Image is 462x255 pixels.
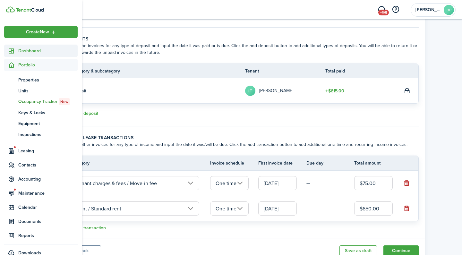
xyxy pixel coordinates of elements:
[4,74,78,85] a: Properties
[4,107,78,118] a: Keys & Locks
[4,96,78,107] a: Occupancy TrackerNew
[18,162,78,168] span: Contacts
[258,160,306,166] th: First invoice date
[18,98,78,105] span: Occupancy Tracker
[66,86,245,96] td: Deposit
[18,120,78,127] span: Equipment
[6,6,15,13] img: TenantCloud
[4,85,78,96] a: Units
[306,178,355,188] td: —
[306,160,355,166] th: Due day
[18,77,78,83] span: Properties
[18,176,78,183] span: Accounting
[402,179,411,188] button: Remove transaction
[18,190,78,197] span: Maintenance
[66,110,98,117] button: Add deposit
[66,134,419,141] wizard-step-header-title: Other lease transactions
[378,10,389,15] span: +99
[18,62,78,68] span: Portfolio
[4,229,78,242] a: Reports
[18,218,78,225] span: Documents
[325,88,344,94] table-amount-title: $615.00
[354,176,393,190] input: 0.00
[66,68,245,74] th: Category & subcategory
[66,225,106,232] button: Add transaction
[18,47,78,54] span: Dashboard
[18,88,78,94] span: Units
[18,131,78,138] span: Inspections
[4,26,78,38] button: Open menu
[306,204,355,214] td: —
[258,201,297,216] input: mm/dd/yyyy
[66,141,419,148] wizard-step-header-description: Create other invoices for any type of income and input the date it was/will be due. Click the add...
[415,8,441,12] span: BREI Partners, GP
[354,201,393,216] input: 0.00
[66,36,419,42] wizard-step-header-title: Deposits
[18,109,78,116] span: Keys & Locks
[4,45,78,57] a: Dashboard
[390,4,401,15] button: Open resource center
[245,86,255,96] avatar-text: LT
[66,42,419,56] wizard-step-header-description: Create the invoices for any type of deposit and input the date it was paid or is due. Click the a...
[18,204,78,211] span: Calendar
[375,2,388,18] a: Messaging
[245,68,325,74] th: Tenant
[259,88,293,93] table-profile-info-text: [PERSON_NAME]
[16,8,44,12] img: TenantCloud
[258,176,297,190] input: mm/dd/yyyy
[26,30,49,34] span: Create New
[210,160,258,166] th: Invoice schedule
[60,99,68,105] span: New
[18,232,78,239] span: Reports
[4,118,78,129] a: Equipment
[354,160,402,166] th: Total amount
[18,148,78,154] span: Leasing
[325,68,402,74] th: Total paid
[4,129,78,140] a: Inspections
[444,5,454,15] avatar-text: BP
[66,160,210,166] th: Category
[402,204,411,213] button: Remove transaction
